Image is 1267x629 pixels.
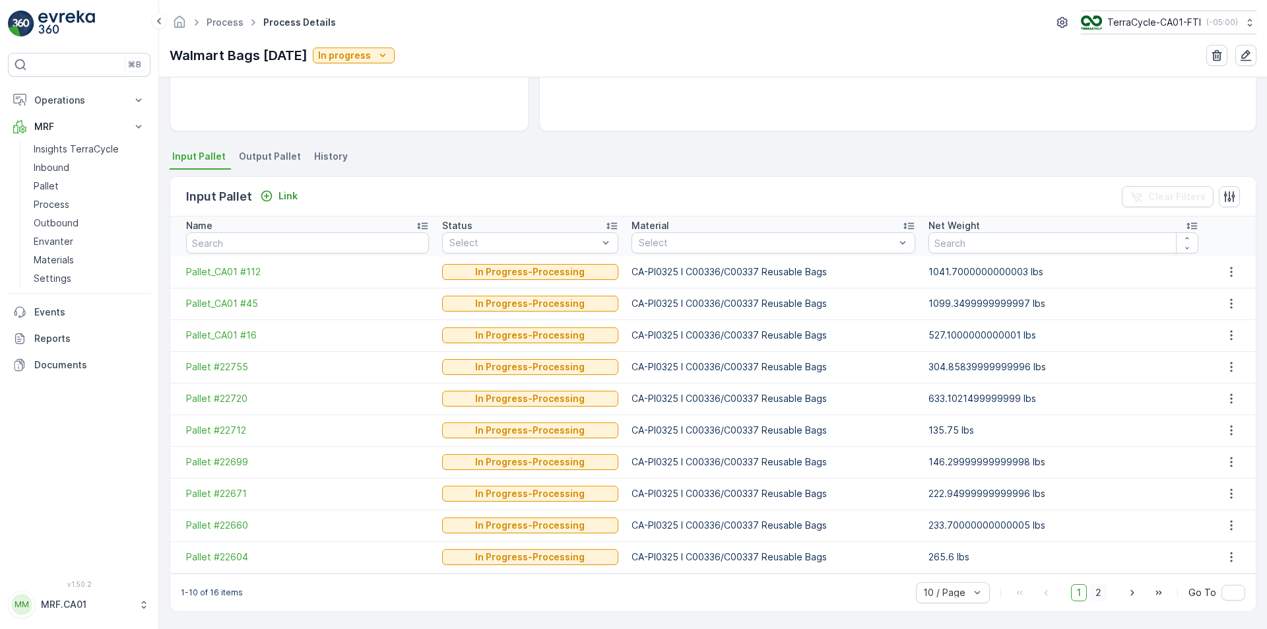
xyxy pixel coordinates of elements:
p: In Progress-Processing [475,392,585,405]
p: In Progress-Processing [475,424,585,437]
p: In Progress-Processing [475,360,585,374]
span: 1 [1071,584,1087,601]
p: ⌘B [128,59,141,70]
button: In Progress-Processing [442,391,619,407]
p: 1099.3499999999997 lbs [928,297,1198,310]
a: Inbound [28,158,150,177]
div: MM [11,594,32,615]
span: 2 [1089,584,1107,601]
p: Input Pallet [186,187,252,206]
p: Select [449,236,599,249]
p: Net Weight [928,219,980,232]
p: 527.1000000000001 lbs [928,329,1198,342]
a: Settings [28,269,150,288]
button: Link [255,188,303,204]
a: Reports [8,325,150,352]
p: In Progress-Processing [475,329,585,342]
p: CA-PI0325 I C00336/C00337 Reusable Bags [632,550,915,564]
p: Name [186,219,212,232]
span: Pallet #22720 [186,392,429,405]
p: 1-10 of 16 items [181,587,243,598]
p: ( -05:00 ) [1206,17,1238,28]
p: In progress [318,49,371,62]
p: CA-PI0325 I C00336/C00337 Reusable Bags [632,297,915,310]
button: MMMRF.CA01 [8,591,150,618]
a: Pallet_CA01 #45 [186,297,429,310]
p: CA-PI0325 I C00336/C00337 Reusable Bags [632,455,915,469]
p: MRF.CA01 [41,598,132,611]
p: Operations [34,94,124,107]
p: 135.75 lbs [928,424,1198,437]
a: Pallet #22712 [186,424,429,437]
button: Operations [8,87,150,114]
a: Pallet [28,177,150,195]
a: Envanter [28,232,150,251]
p: Materials [34,253,74,267]
button: MRF [8,114,150,140]
a: Outbound [28,214,150,232]
p: In Progress-Processing [475,519,585,532]
a: Pallet #22671 [186,487,429,500]
a: Process [28,195,150,214]
p: Walmart Bags [DATE] [170,46,308,65]
a: Insights TerraCycle [28,140,150,158]
p: Material [632,219,669,232]
p: Insights TerraCycle [34,143,119,156]
span: v 1.50.2 [8,580,150,588]
span: Process Details [261,16,339,29]
a: Pallet #22604 [186,550,429,564]
p: In Progress-Processing [475,487,585,500]
img: logo_light-DOdMpM7g.png [38,11,95,37]
p: Clear Filters [1148,190,1206,203]
p: Outbound [34,216,79,230]
a: Homepage [172,20,187,31]
button: In Progress-Processing [442,549,619,565]
a: Pallet #22660 [186,519,429,532]
button: In progress [313,48,395,63]
p: 233.70000000000005 lbs [928,519,1198,532]
span: Output Pallet [239,150,301,163]
p: CA-PI0325 I C00336/C00337 Reusable Bags [632,392,915,405]
p: In Progress-Processing [475,550,585,564]
p: Envanter [34,235,73,248]
p: In Progress-Processing [475,455,585,469]
a: Process [207,17,244,28]
a: Events [8,299,150,325]
a: Pallet_CA01 #112 [186,265,429,279]
span: Input Pallet [172,150,226,163]
p: CA-PI0325 I C00336/C00337 Reusable Bags [632,424,915,437]
p: Documents [34,358,145,372]
input: Search [186,232,429,253]
button: In Progress-Processing [442,359,619,375]
a: Pallet_CA01 #16 [186,329,429,342]
p: Inbound [34,161,69,174]
p: CA-PI0325 I C00336/C00337 Reusable Bags [632,265,915,279]
a: Documents [8,352,150,378]
p: Status [442,219,472,232]
p: 265.6 lbs [928,550,1198,564]
button: TerraCycle-CA01-FTI(-05:00) [1081,11,1256,34]
a: Materials [28,251,150,269]
p: 222.94999999999996 lbs [928,487,1198,500]
a: Pallet #22699 [186,455,429,469]
p: Process [34,198,69,211]
p: 1041.7000000000003 lbs [928,265,1198,279]
button: Clear Filters [1122,186,1214,207]
p: Link [278,189,298,203]
img: TC_BVHiTW6.png [1081,15,1102,30]
button: In Progress-Processing [442,264,619,280]
button: In Progress-Processing [442,327,619,343]
img: logo [8,11,34,37]
p: Reports [34,332,145,345]
p: CA-PI0325 I C00336/C00337 Reusable Bags [632,360,915,374]
p: In Progress-Processing [475,265,585,279]
button: In Progress-Processing [442,517,619,533]
a: Pallet #22755 [186,360,429,374]
input: Search [928,232,1198,253]
p: Pallet [34,180,59,193]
